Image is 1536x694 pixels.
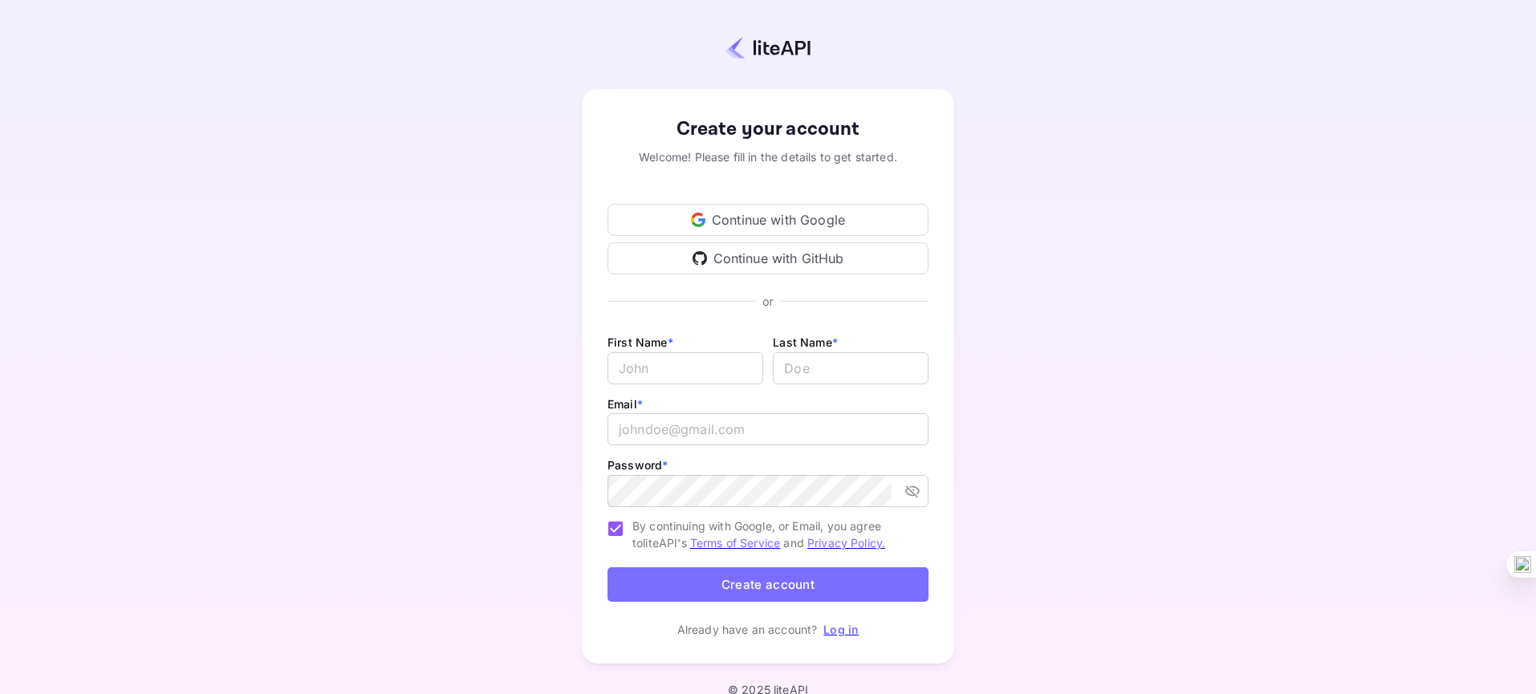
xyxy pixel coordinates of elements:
input: Doe [773,352,929,384]
div: Continue with GitHub [607,242,929,274]
div: Create your account [607,115,929,144]
div: Continue with Google [607,204,929,236]
img: liteapi [725,36,811,59]
p: Already have an account? [677,621,818,638]
label: First Name [607,335,673,349]
div: Welcome! Please fill in the details to get started. [607,148,929,165]
label: Email [607,397,643,411]
button: Create account [607,567,929,602]
a: Log in [823,623,859,636]
label: Last Name [773,335,838,349]
input: johndoe@gmail.com [607,413,929,445]
a: Terms of Service [690,536,780,550]
label: Password [607,458,668,472]
span: By continuing with Google, or Email, you agree to liteAPI's and [632,517,916,551]
button: toggle password visibility [898,477,927,505]
a: Privacy Policy. [807,536,885,550]
input: John [607,352,763,384]
img: one_i.png [1514,556,1531,573]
